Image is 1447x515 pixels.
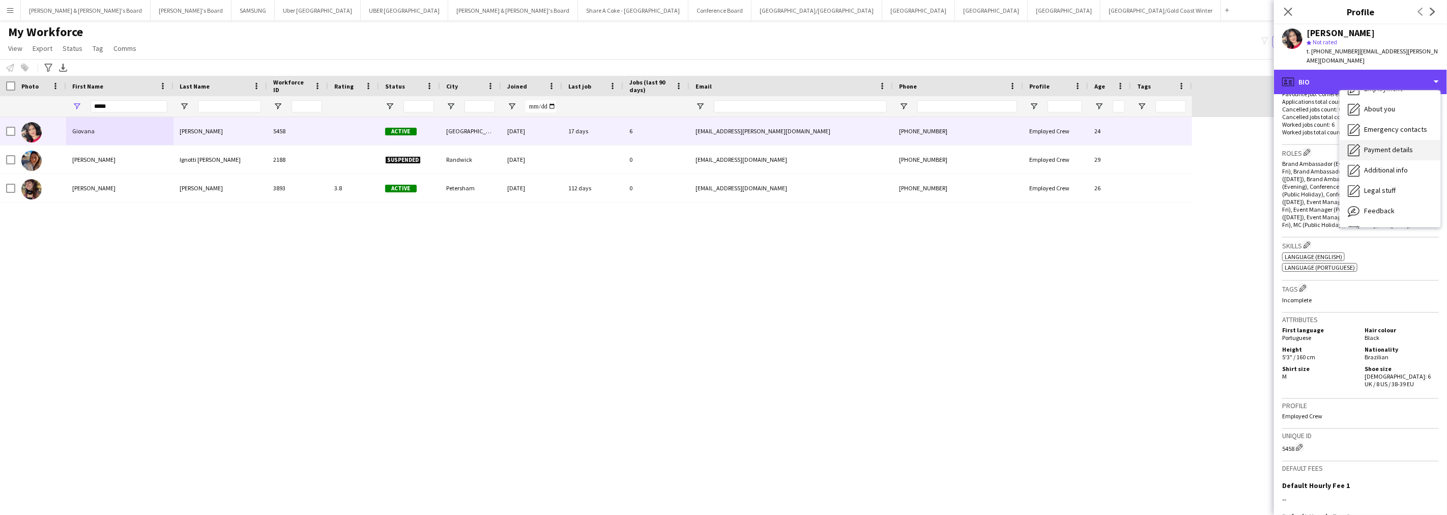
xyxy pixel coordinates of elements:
[689,174,893,202] div: [EMAIL_ADDRESS][DOMAIN_NAME]
[42,62,54,74] app-action-btn: Advanced filters
[578,1,688,20] button: Share A Coke - [GEOGRAPHIC_DATA]
[1364,226,1391,236] span: Calendar
[1365,346,1439,353] h5: Nationality
[1282,442,1439,452] div: 5458
[173,146,267,174] div: Ignotti [PERSON_NAME]
[562,117,623,145] div: 17 days
[1340,221,1440,242] div: Calendar
[446,102,455,111] button: Open Filter Menu
[1365,353,1388,361] span: Brazilian
[899,102,908,111] button: Open Filter Menu
[72,102,81,111] button: Open Filter Menu
[8,24,83,40] span: My Workforce
[292,100,322,112] input: Workforce ID Filter Input
[1101,1,1221,20] button: [GEOGRAPHIC_DATA]/Gold Coast Winter
[1029,102,1038,111] button: Open Filter Menu
[1282,121,1439,128] p: Worked jobs count: 6
[1155,100,1186,112] input: Tags Filter Input
[507,102,516,111] button: Open Filter Menu
[1364,104,1395,113] span: About you
[1282,334,1311,341] span: Portuguese
[688,1,751,20] button: Conference Board
[1307,47,1438,64] span: | [EMAIL_ADDRESS][PERSON_NAME][DOMAIN_NAME]
[1282,464,1439,473] h3: Default fees
[440,117,501,145] div: [GEOGRAPHIC_DATA]
[1282,365,1356,373] h5: Shirt size
[8,44,22,53] span: View
[385,156,421,164] span: Suspended
[1307,28,1375,38] div: [PERSON_NAME]
[1364,206,1395,215] span: Feedback
[91,100,167,112] input: First Name Filter Input
[180,82,210,90] span: Last Name
[568,82,591,90] span: Last job
[893,174,1023,202] div: [PHONE_NUMBER]
[440,174,501,202] div: Petersham
[1282,147,1439,158] h3: Roles
[231,1,275,20] button: SAMSUNG
[385,185,417,192] span: Active
[446,82,458,90] span: City
[1365,326,1439,334] h5: Hair colour
[267,146,328,174] div: 2188
[899,82,917,90] span: Phone
[1023,117,1088,145] div: Employed Crew
[629,78,671,94] span: Jobs (last 90 days)
[1282,296,1439,304] p: Incomplete
[1282,326,1356,334] h5: First language
[1340,181,1440,201] div: Legal stuff
[267,174,328,202] div: 3893
[696,82,712,90] span: Email
[465,100,495,112] input: City Filter Input
[328,174,379,202] div: 3.8
[28,42,56,55] a: Export
[66,174,173,202] div: [PERSON_NAME]
[63,44,82,53] span: Status
[21,151,42,171] img: Giovanna Ignotti Pellegrino
[21,82,39,90] span: Photo
[1274,70,1447,94] div: Bio
[273,102,282,111] button: Open Filter Menu
[1113,100,1125,112] input: Age Filter Input
[917,100,1017,112] input: Phone Filter Input
[1365,365,1439,373] h5: Shoe size
[1340,120,1440,140] div: Emergency contacts
[1282,113,1439,121] p: Cancelled jobs total count: 0
[623,174,689,202] div: 0
[893,117,1023,145] div: [PHONE_NUMBER]
[1313,38,1337,46] span: Not rated
[1048,100,1082,112] input: Profile Filter Input
[1029,82,1050,90] span: Profile
[893,146,1023,174] div: [PHONE_NUMBER]
[198,100,261,112] input: Last Name Filter Input
[448,1,578,20] button: [PERSON_NAME] & [PERSON_NAME]'s Board
[66,146,173,174] div: [PERSON_NAME]
[21,179,42,199] img: Giovanna Zaquias Santiago
[113,44,136,53] span: Comms
[385,82,405,90] span: Status
[66,117,173,145] div: Giovana
[273,78,310,94] span: Workforce ID
[334,82,354,90] span: Rating
[507,82,527,90] span: Joined
[59,42,86,55] a: Status
[72,82,103,90] span: First Name
[173,117,267,145] div: [PERSON_NAME]
[1282,315,1439,324] h3: Attributes
[385,128,417,135] span: Active
[501,146,562,174] div: [DATE]
[1340,201,1440,221] div: Feedback
[1364,145,1413,154] span: Payment details
[180,102,189,111] button: Open Filter Menu
[275,1,361,20] button: Uber [GEOGRAPHIC_DATA]
[1282,105,1439,113] p: Cancelled jobs count: 0
[1340,99,1440,120] div: About you
[623,117,689,145] div: 6
[440,146,501,174] div: Randwick
[1088,117,1131,145] div: 24
[501,174,562,202] div: [DATE]
[1282,481,1350,490] h3: Default Hourly Fee 1
[714,100,887,112] input: Email Filter Input
[1365,334,1379,341] span: Black
[1364,165,1408,175] span: Additional info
